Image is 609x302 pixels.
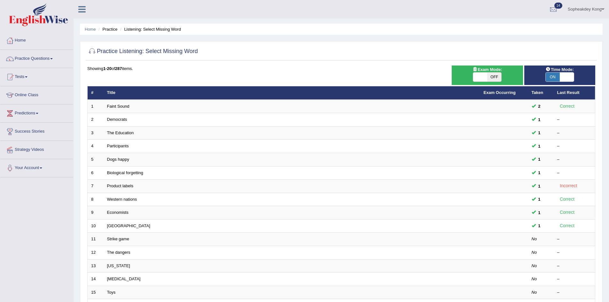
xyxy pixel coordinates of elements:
a: Democrats [107,117,127,122]
div: Show exams occurring in exams [452,66,523,85]
a: Home [85,27,96,32]
a: Exam Occurring [484,90,516,95]
span: ON [546,73,560,81]
a: Economists [107,210,129,215]
span: You can still take this question [536,196,543,203]
td: 2 [88,113,104,127]
em: No [532,236,537,241]
b: 1-20 [103,66,112,71]
td: 5 [88,153,104,166]
a: Strategy Videos [0,141,73,157]
td: 13 [88,259,104,273]
span: OFF [487,73,501,81]
a: [US_STATE] [107,263,130,268]
span: You can still take this question [536,222,543,229]
a: Online Class [0,86,73,102]
a: Predictions [0,105,73,120]
span: You can still take this question [536,156,543,163]
a: [GEOGRAPHIC_DATA] [107,223,150,228]
td: 12 [88,246,104,259]
td: 15 [88,286,104,299]
a: Product labels [107,183,133,188]
a: Biological forgetting [107,170,143,175]
td: 4 [88,140,104,153]
a: Dogs happy [107,157,129,162]
a: Faint Sound [107,104,129,109]
td: 10 [88,219,104,233]
span: Exam Mode: [470,66,504,73]
th: Last Result [554,86,595,100]
td: 14 [88,273,104,286]
td: 9 [88,206,104,220]
div: – [557,170,592,176]
span: Time Mode: [543,66,576,73]
a: Tests [0,68,73,84]
div: Showing of items. [87,66,595,72]
a: Home [0,32,73,48]
em: No [532,276,537,281]
a: Participants [107,143,129,148]
div: – [557,250,592,256]
a: The Education [107,130,134,135]
span: You can still take this question [536,143,543,150]
span: You can still take this question [536,183,543,190]
div: Correct [557,103,577,110]
a: Practice Questions [0,50,73,66]
span: You can still take this question [536,209,543,216]
th: Title [104,86,480,100]
div: Correct [557,196,577,203]
em: No [532,290,537,295]
div: – [557,290,592,296]
span: 14 [554,3,562,9]
th: # [88,86,104,100]
div: Correct [557,222,577,229]
td: 8 [88,193,104,206]
a: Toys [107,290,116,295]
span: You can still take this question [536,169,543,176]
span: You can still take this question [536,103,543,110]
td: 3 [88,126,104,140]
em: No [532,250,537,255]
a: [MEDICAL_DATA] [107,276,141,281]
div: – [557,117,592,123]
h2: Practice Listening: Select Missing Word [87,47,198,56]
div: – [557,276,592,282]
th: Taken [528,86,554,100]
div: – [557,263,592,269]
b: 287 [115,66,122,71]
td: 7 [88,180,104,193]
span: You can still take this question [536,116,543,123]
a: Strike game [107,236,129,241]
div: Correct [557,209,577,216]
em: No [532,263,537,268]
a: Your Account [0,159,73,175]
div: – [557,236,592,242]
div: – [557,143,592,149]
a: Success Stories [0,123,73,139]
span: You can still take this question [536,129,543,136]
td: 11 [88,233,104,246]
div: Incorrect [557,182,580,190]
div: – [557,130,592,136]
a: Western nations [107,197,137,202]
td: 6 [88,166,104,180]
a: The dangers [107,250,130,255]
li: Listening: Select Missing Word [119,26,181,32]
div: – [557,157,592,163]
td: 1 [88,100,104,113]
li: Practice [97,26,117,32]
